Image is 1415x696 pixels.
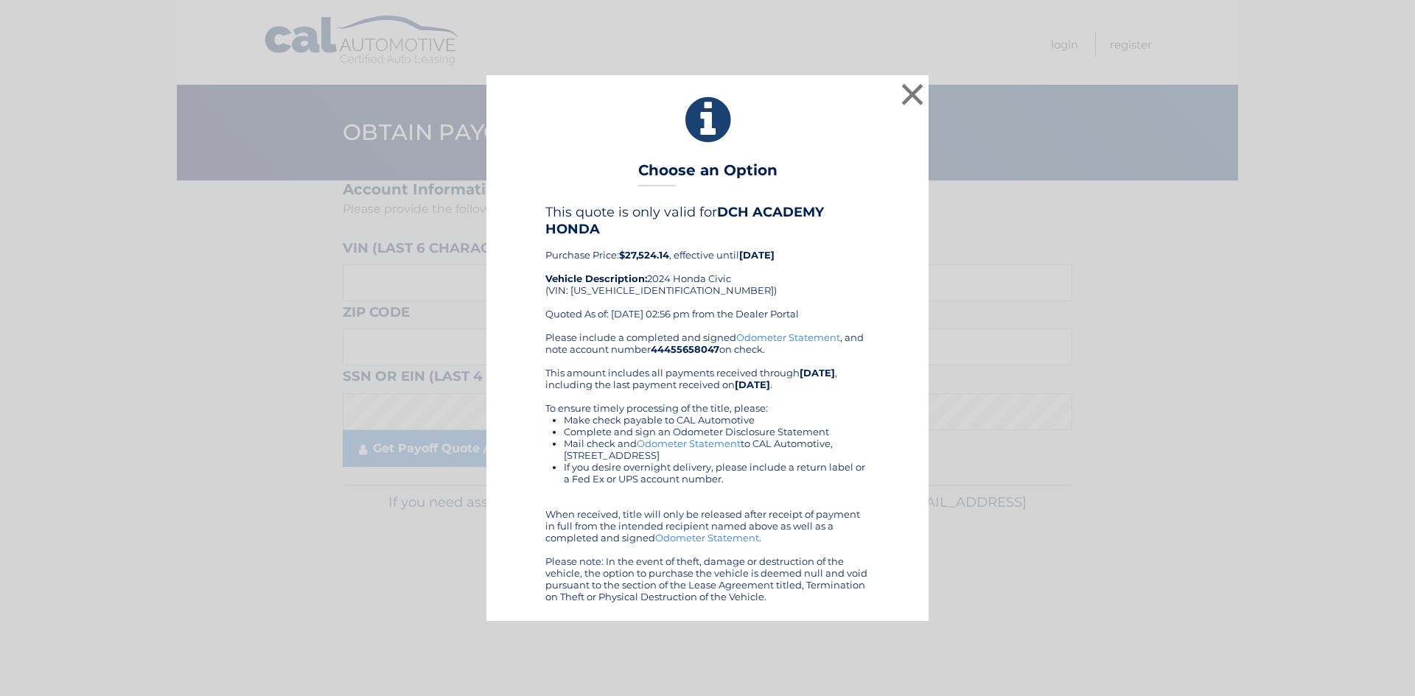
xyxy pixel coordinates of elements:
b: DCH ACADEMY HONDA [545,204,824,236]
a: Odometer Statement [736,331,840,343]
b: [DATE] [735,379,770,390]
b: $27,524.14 [619,249,669,261]
a: Odometer Statement [655,532,759,544]
b: [DATE] [739,249,775,261]
div: Please include a completed and signed , and note account number on check. This amount includes al... [545,331,870,602]
a: Odometer Statement [637,437,741,449]
button: × [898,80,927,109]
h3: Choose an Option [638,161,778,187]
b: 44455658047 [651,343,719,355]
li: Complete and sign an Odometer Disclosure Statement [564,426,870,437]
li: Mail check and to CAL Automotive, [STREET_ADDRESS] [564,437,870,461]
li: If you desire overnight delivery, please include a return label or a Fed Ex or UPS account number. [564,461,870,485]
div: Purchase Price: , effective until 2024 Honda Civic (VIN: [US_VEHICLE_IDENTIFICATION_NUMBER]) Quot... [545,204,870,331]
li: Make check payable to CAL Automotive [564,414,870,426]
b: [DATE] [800,367,835,379]
h4: This quote is only valid for [545,204,870,236]
strong: Vehicle Description: [545,273,647,284]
